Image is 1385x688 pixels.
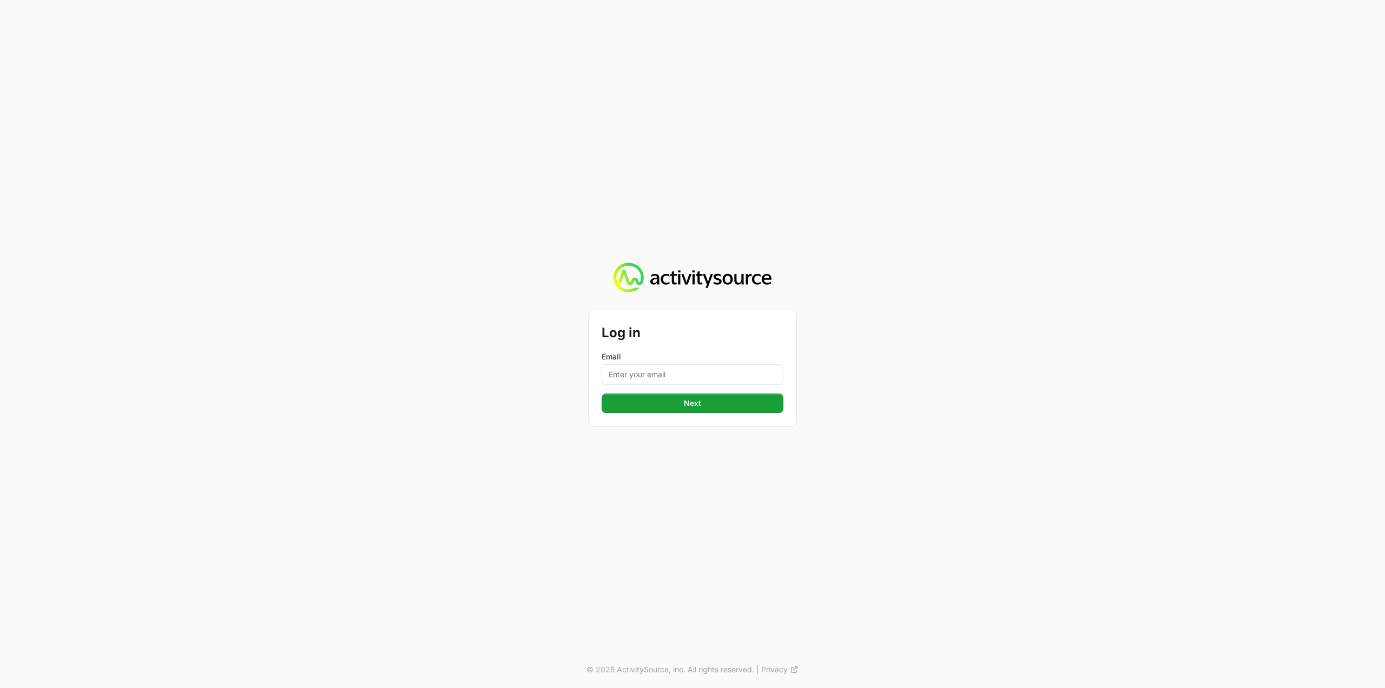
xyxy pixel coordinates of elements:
[684,397,701,410] span: Next
[761,664,799,675] a: Privacy
[602,394,783,413] button: Next
[602,351,783,362] label: Email
[586,664,754,675] p: © 2025 ActivitySource, inc. All rights reserved.
[756,664,759,675] span: |
[602,364,783,385] input: Enter your email
[614,263,771,293] img: Activity Source
[602,323,783,343] h2: Log in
